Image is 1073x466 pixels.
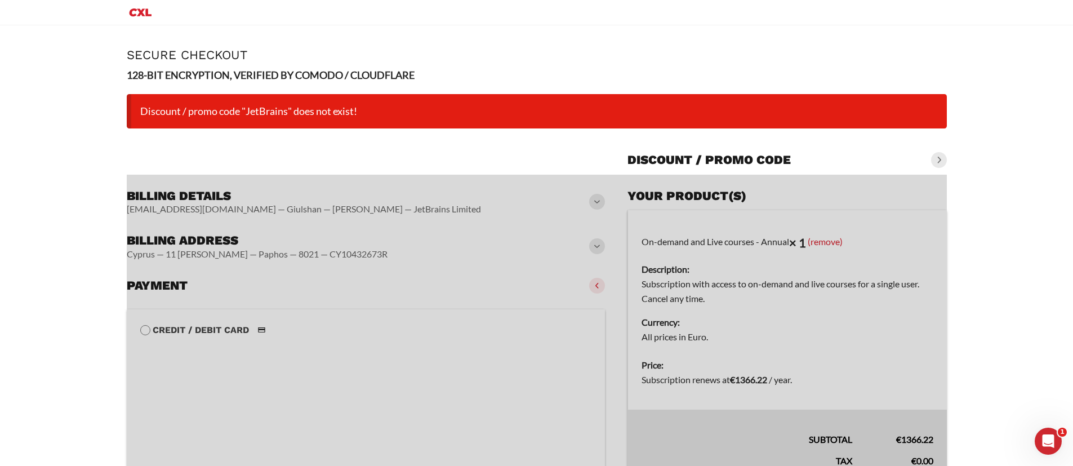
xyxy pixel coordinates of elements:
[627,152,791,168] h3: Discount / promo code
[127,69,415,81] strong: 128-BIT ENCRYPTION, VERIFIED BY COMODO / CLOUDFLARE
[1035,428,1062,455] iframe: Intercom live chat
[127,94,947,128] li: Discount / promo code "JetBrains" does not exist!
[127,48,947,62] h1: Secure Checkout
[1058,428,1067,437] span: 1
